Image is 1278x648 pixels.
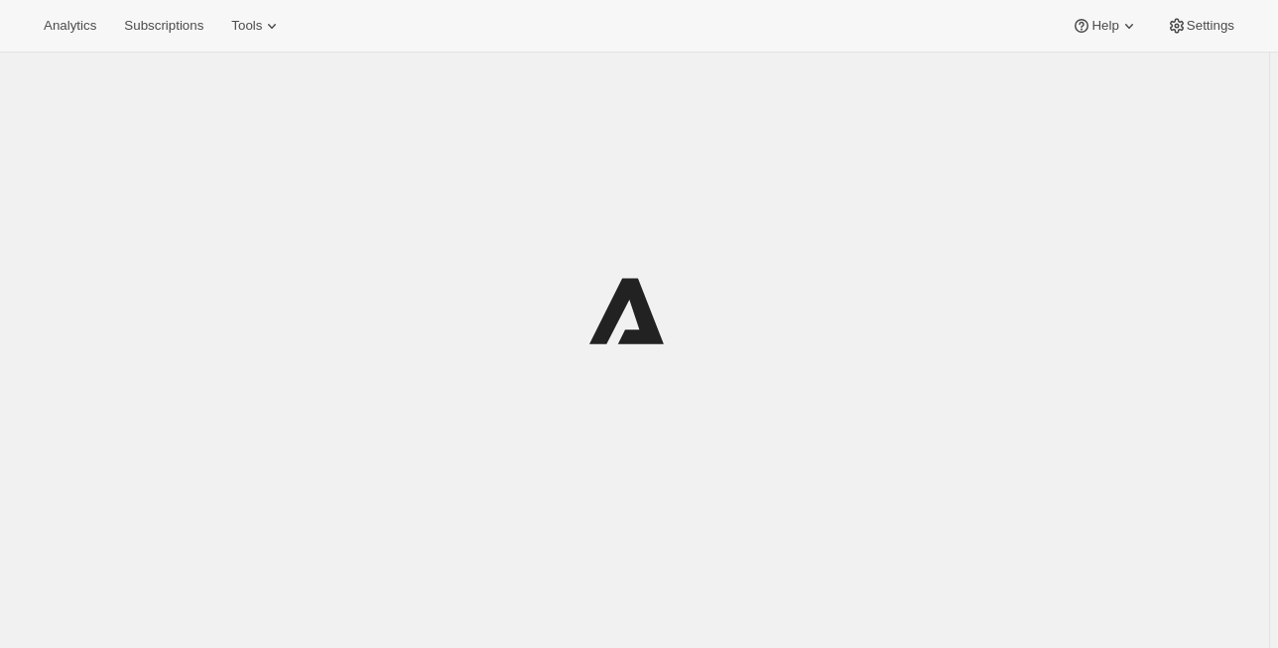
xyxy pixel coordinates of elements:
button: Tools [219,12,294,40]
span: Tools [231,18,262,34]
span: Analytics [44,18,96,34]
span: Settings [1187,18,1234,34]
span: Subscriptions [124,18,203,34]
button: Help [1060,12,1150,40]
button: Subscriptions [112,12,215,40]
button: Analytics [32,12,108,40]
span: Help [1091,18,1118,34]
button: Settings [1155,12,1246,40]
